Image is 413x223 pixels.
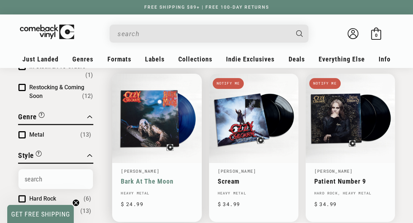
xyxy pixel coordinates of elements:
[22,55,59,63] span: Just Landed
[80,130,91,139] span: Number of products: (13)
[289,55,305,63] span: Deals
[29,84,84,99] span: Restocking & Coming Soon
[82,92,93,100] span: Number of products: (12)
[84,194,91,203] span: Number of products: (6)
[29,131,44,138] span: Metal
[319,55,365,63] span: Everything Else
[314,168,353,174] a: [PERSON_NAME]
[18,111,44,124] button: Filter by Genre
[18,169,93,189] input: Search Options
[11,210,70,218] span: GET FREE SHIPPING
[226,55,274,63] span: Indie Exclusives
[85,71,93,80] span: Number of products: (1)
[18,150,42,163] button: Filter by Style
[118,26,289,41] input: When autocomplete results are available use up and down arrows to review and enter to select
[110,25,308,43] div: Search
[218,168,256,174] a: [PERSON_NAME]
[290,25,310,43] button: Search
[18,151,34,160] span: Style
[178,55,212,63] span: Collections
[379,55,391,63] span: Info
[121,177,193,185] a: Bark At The Moon
[80,207,91,215] span: Number of products: (13)
[145,55,165,63] span: Labels
[137,5,276,10] a: FREE SHIPPING $89+ | FREE 100-DAY RETURNS
[7,205,74,223] div: GET FREE SHIPPINGClose teaser
[314,177,386,185] a: Patient Number 9
[29,195,56,202] span: Hard Rock
[72,199,80,206] button: Close teaser
[121,168,159,174] a: [PERSON_NAME]
[72,55,93,63] span: Genres
[107,55,131,63] span: Formats
[375,33,378,38] span: 0
[218,177,290,185] a: Scream
[18,112,37,121] span: Genre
